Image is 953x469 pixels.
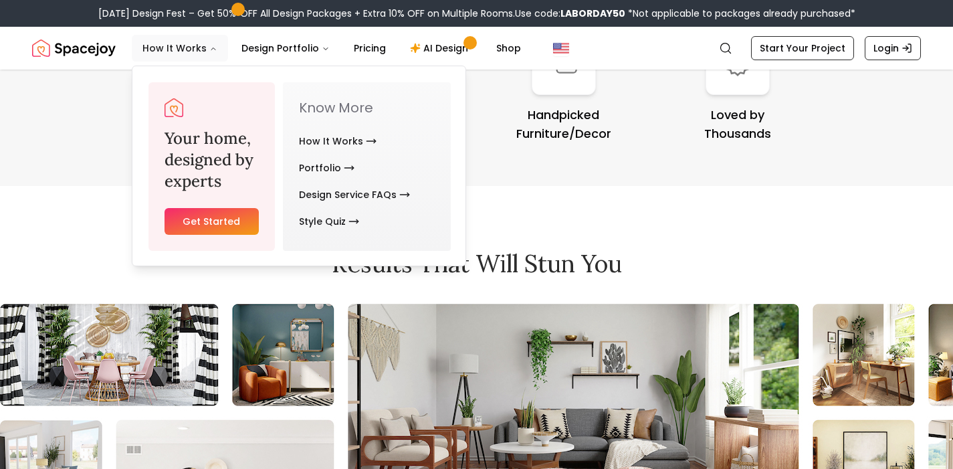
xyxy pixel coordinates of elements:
[32,27,921,70] nav: Global
[560,7,625,20] b: LABORDAY50
[486,35,532,62] a: Shop
[98,7,855,20] div: [DATE] Design Fest – Get 50% OFF All Design Packages + Extra 10% OFF on Multiple Rooms.
[165,208,259,235] a: Get Started
[515,7,625,20] span: Use code:
[656,106,819,143] div: Loved by Thousands
[299,208,359,235] a: Style Quiz
[625,7,855,20] span: *Not applicable to packages already purchased*
[299,98,435,117] p: Know More
[299,128,377,155] a: How It Works
[299,155,354,181] a: Portfolio
[165,98,183,117] a: Spacejoy
[399,35,483,62] a: AI Design
[482,106,645,143] div: Handpicked Furniture/Decor
[32,35,116,62] a: Spacejoy
[231,35,340,62] button: Design Portfolio
[343,35,397,62] a: Pricing
[165,98,183,117] img: Spacejoy Logo
[165,128,259,192] h3: Your home, designed by experts
[751,36,854,60] a: Start Your Project
[132,66,467,267] div: How It Works
[32,35,116,62] img: Spacejoy Logo
[865,36,921,60] a: Login
[132,35,228,62] button: How It Works
[553,40,569,56] img: United States
[32,250,921,277] h2: Results that will stun you
[132,35,532,62] nav: Main
[299,181,410,208] a: Design Service FAQs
